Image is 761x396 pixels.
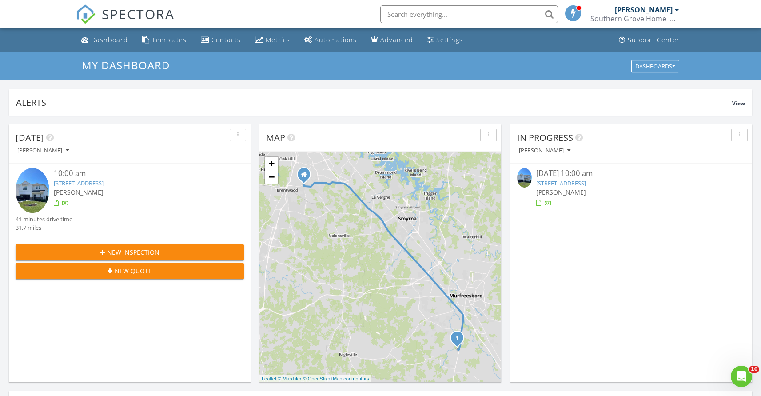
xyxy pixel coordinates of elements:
a: [DATE] 10:00 am [STREET_ADDRESS] [PERSON_NAME] [517,168,745,208]
i: 1 [455,336,459,342]
span: [PERSON_NAME] [54,188,104,196]
a: [STREET_ADDRESS] [54,179,104,187]
a: 10:00 am [STREET_ADDRESS] [PERSON_NAME] 41 minutes drive time 31.7 miles [16,168,244,232]
span: 10 [749,366,759,373]
iframe: Intercom live chat [731,366,752,387]
span: SPECTORA [102,4,175,23]
span: View [732,100,745,107]
div: [PERSON_NAME] [17,148,69,154]
div: Dashboard [91,36,128,44]
div: Contacts [211,36,241,44]
span: In Progress [517,132,573,144]
div: Advanced [380,36,413,44]
button: New Quote [16,263,244,279]
img: The Best Home Inspection Software - Spectora [76,4,96,24]
div: Templates [152,36,187,44]
div: Metrics [266,36,290,44]
a: Templates [139,32,190,48]
div: Automations [315,36,357,44]
div: Alerts [16,96,732,108]
a: Metrics [251,32,294,48]
div: [DATE] 10:00 am [536,168,726,179]
a: Advanced [367,32,417,48]
a: © MapTiler [278,376,302,381]
a: [STREET_ADDRESS] [536,179,586,187]
button: Dashboards [631,60,679,72]
img: 9367580%2Fcover_photos%2FwMSBXzwR7tnMv63atcfQ%2Fsmall.jpg [517,168,532,188]
div: [PERSON_NAME] [519,148,570,154]
span: [PERSON_NAME] [536,188,586,196]
img: 9367580%2Fcover_photos%2FwMSBXzwR7tnMv63atcfQ%2Fsmall.jpg [16,168,49,213]
a: Support Center [615,32,683,48]
span: [DATE] [16,132,44,144]
div: 5543 Edmonson Pike Suite 114, Nashville TN 37211 [304,174,309,180]
div: 349 Dearborn Station Drive, Murfreesboro, TN 37128 [457,338,462,343]
input: Search everything... [380,5,558,23]
a: Leaflet [262,376,276,381]
div: [PERSON_NAME] [615,5,673,14]
button: [PERSON_NAME] [16,145,71,157]
a: Zoom out [265,170,278,184]
a: Automations (Basic) [301,32,360,48]
a: Contacts [197,32,244,48]
a: © OpenStreetMap contributors [303,376,369,381]
span: New Inspection [107,248,159,257]
div: Support Center [628,36,680,44]
a: Zoom in [265,157,278,170]
a: Settings [424,32,466,48]
div: 41 minutes drive time [16,215,72,224]
div: Dashboards [635,63,675,69]
div: 10:00 am [54,168,225,179]
div: Southern Grove Home Inspections [590,14,679,23]
span: Map [266,132,285,144]
div: 31.7 miles [16,224,72,232]
span: My Dashboard [82,58,170,72]
div: | [259,375,371,383]
span: New Quote [115,266,152,276]
button: New Inspection [16,244,244,260]
a: Dashboard [78,32,131,48]
a: SPECTORA [76,12,175,31]
div: Settings [436,36,463,44]
button: [PERSON_NAME] [517,145,572,157]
